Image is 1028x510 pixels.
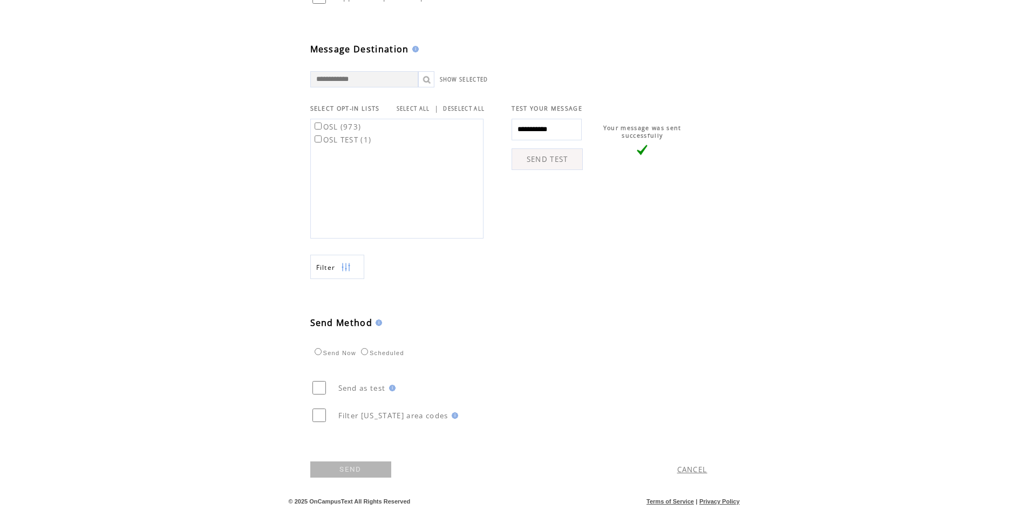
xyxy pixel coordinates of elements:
[315,123,322,130] input: OSL (973)
[434,104,439,113] span: |
[312,122,362,132] label: OSL (973)
[289,498,411,505] span: © 2025 OnCampusText All Rights Reserved
[372,319,382,326] img: help.gif
[512,105,582,112] span: TEST YOUR MESSAGE
[696,498,697,505] span: |
[310,461,391,478] a: SEND
[315,348,322,355] input: Send Now
[699,498,740,505] a: Privacy Policy
[312,350,356,356] label: Send Now
[603,124,682,139] span: Your message was sent successfully
[310,317,373,329] span: Send Method
[338,383,386,393] span: Send as test
[448,412,458,419] img: help.gif
[341,255,351,280] img: filters.png
[512,148,583,170] a: SEND TEST
[443,105,485,112] a: DESELECT ALL
[646,498,694,505] a: Terms of Service
[310,105,380,112] span: SELECT OPT-IN LISTS
[409,46,419,52] img: help.gif
[637,145,648,155] img: vLarge.png
[358,350,404,356] label: Scheduled
[361,348,368,355] input: Scheduled
[440,76,488,83] a: SHOW SELECTED
[386,385,396,391] img: help.gif
[310,43,409,55] span: Message Destination
[310,255,364,279] a: Filter
[316,263,336,272] span: Show filters
[312,135,372,145] label: OSL TEST (1)
[677,465,707,474] a: CANCEL
[338,411,448,420] span: Filter [US_STATE] area codes
[315,135,322,142] input: OSL TEST (1)
[397,105,430,112] a: SELECT ALL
